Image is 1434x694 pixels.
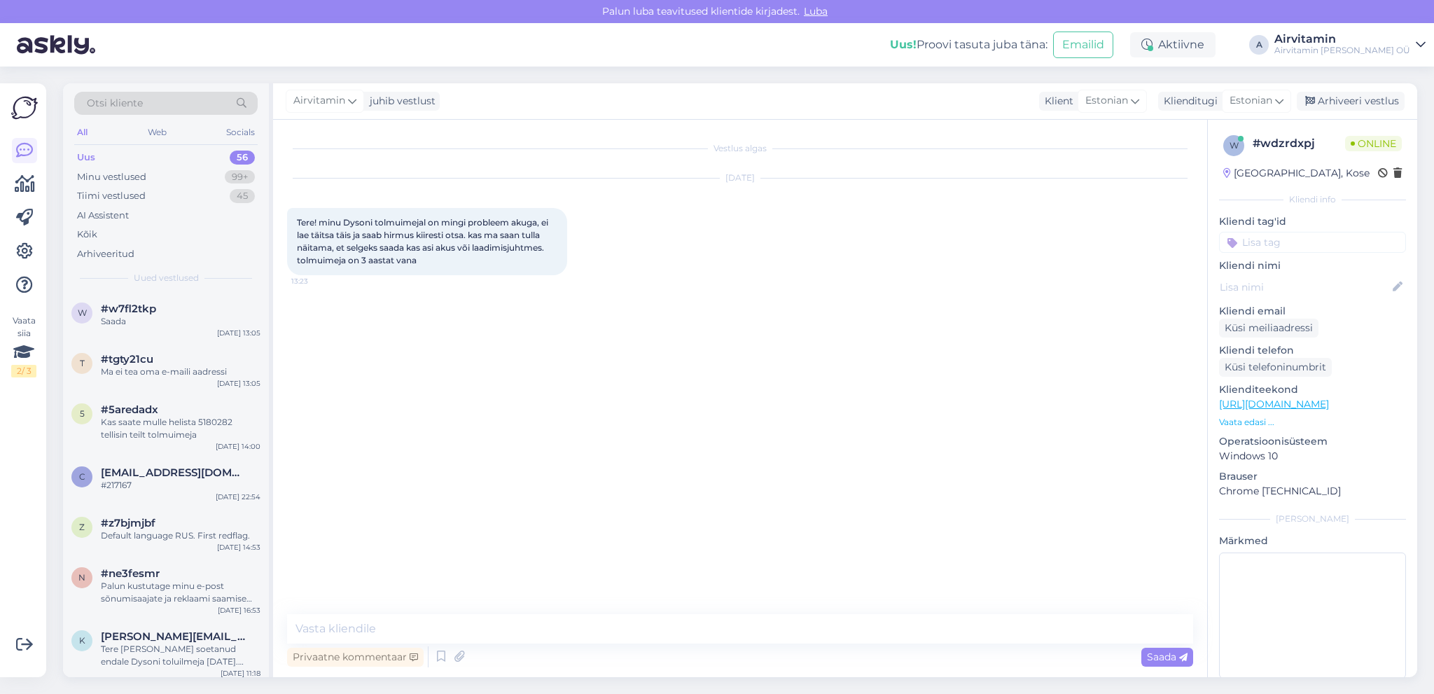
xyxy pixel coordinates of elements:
div: #217167 [101,479,260,492]
div: Uus [77,151,95,165]
div: Airvitamin [PERSON_NAME] OÜ [1274,45,1410,56]
div: [GEOGRAPHIC_DATA], Kose [1223,166,1370,181]
div: Aktiivne [1130,32,1216,57]
p: Kliendi tag'id [1219,214,1406,229]
span: #tgty21cu [101,353,153,366]
span: #w7fl2tkp [101,303,156,315]
div: [DATE] [287,172,1193,184]
div: Proovi tasuta juba täna: [890,36,1047,53]
p: Kliendi email [1219,304,1406,319]
div: 99+ [225,170,255,184]
span: Otsi kliente [87,96,143,111]
span: w [78,307,87,318]
div: Tiimi vestlused [77,189,146,203]
span: 5 [80,408,85,419]
div: [DATE] 16:53 [218,605,260,616]
input: Lisa tag [1219,232,1406,253]
div: Default language RUS. First redflag. [101,529,260,542]
div: Palun kustutage minu e-post sõnumisaajate ja reklaami saamise listist ära. Teeksin seda ise, aga ... [101,580,260,605]
span: #ne3fesmr [101,567,160,580]
div: Tere [PERSON_NAME] soetanud endale Dysoni toluilmeja [DATE]. Viimasel ajal on hakanud masin tõrku... [101,643,260,668]
div: 2 / 3 [11,365,36,377]
span: z [79,522,85,532]
span: c [79,471,85,482]
div: [DATE] 11:18 [221,668,260,679]
div: AI Assistent [77,209,129,223]
span: t [80,358,85,368]
div: Minu vestlused [77,170,146,184]
span: Saada [1147,651,1188,663]
span: Tere! minu Dysoni tolmuimejal on mingi probleem akuga, ei lae täitsa täis ja saab hirmus kiiresti... [297,217,550,265]
div: Arhiveeri vestlus [1297,92,1405,111]
span: Airvitamin [293,93,345,109]
input: Lisa nimi [1220,279,1390,295]
div: Kõik [77,228,97,242]
div: [DATE] 14:53 [217,542,260,553]
div: Vestlus algas [287,142,1193,155]
div: Küsi telefoninumbrit [1219,358,1332,377]
div: [DATE] 14:00 [216,441,260,452]
div: Vaata siia [11,314,36,377]
p: Märkmed [1219,534,1406,548]
span: kevin.kaljumae@gmail.com [101,630,246,643]
p: Windows 10 [1219,449,1406,464]
span: n [78,572,85,583]
img: Askly Logo [11,95,38,121]
div: All [74,123,90,141]
div: 45 [230,189,255,203]
div: Küsi meiliaadressi [1219,319,1318,338]
div: Kliendi info [1219,193,1406,206]
b: Uus! [890,38,917,51]
span: Luba [800,5,832,18]
div: Klienditugi [1158,94,1218,109]
span: w [1230,140,1239,151]
div: 56 [230,151,255,165]
p: Brauser [1219,469,1406,484]
p: Klienditeekond [1219,382,1406,397]
p: Chrome [TECHNICAL_ID] [1219,484,1406,499]
div: Airvitamin [1274,34,1410,45]
span: Online [1345,136,1402,151]
span: Estonian [1085,93,1128,109]
span: k [79,635,85,646]
div: A [1249,35,1269,55]
span: 13:23 [291,276,344,286]
div: [DATE] 13:05 [217,328,260,338]
p: Vaata edasi ... [1219,416,1406,429]
div: [PERSON_NAME] [1219,513,1406,525]
div: Klient [1039,94,1073,109]
span: coolipreyly@hotmail.com [101,466,246,479]
div: Web [145,123,169,141]
button: Emailid [1053,32,1113,58]
div: Saada [101,315,260,328]
div: [DATE] 22:54 [216,492,260,502]
div: Arhiveeritud [77,247,134,261]
div: Privaatne kommentaar [287,648,424,667]
p: Operatsioonisüsteem [1219,434,1406,449]
a: AirvitaminAirvitamin [PERSON_NAME] OÜ [1274,34,1426,56]
p: Kliendi nimi [1219,258,1406,273]
p: Kliendi telefon [1219,343,1406,358]
span: Uued vestlused [134,272,199,284]
div: [DATE] 13:05 [217,378,260,389]
div: juhib vestlust [364,94,436,109]
div: Kas saate mulle helista 5180282 tellisin teilt tolmuimeja [101,416,260,441]
div: Socials [223,123,258,141]
a: [URL][DOMAIN_NAME] [1219,398,1329,410]
div: Ma ei tea oma e-maili aadressi [101,366,260,378]
span: Estonian [1230,93,1272,109]
span: #5aredadx [101,403,158,416]
div: # wdzrdxpj [1253,135,1345,152]
span: #z7bjmjbf [101,517,155,529]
